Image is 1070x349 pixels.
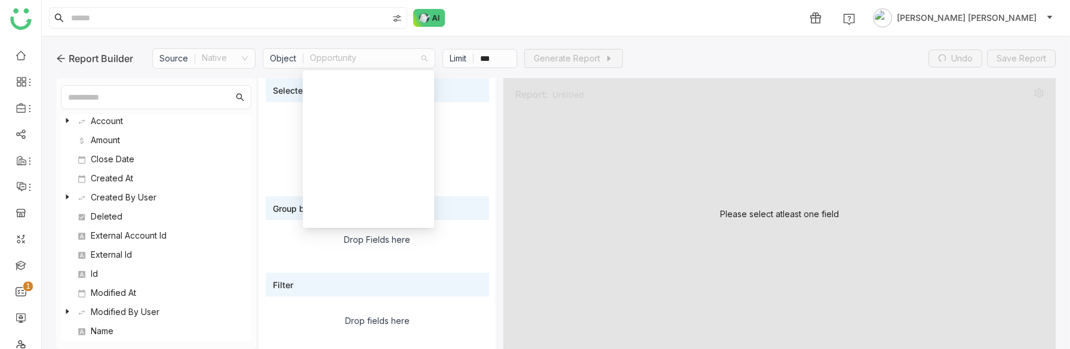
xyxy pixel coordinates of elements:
[159,52,195,65] div: Source
[524,49,623,68] button: Generate Report
[71,305,245,319] nz-tree-node-title: Modified By User
[76,286,236,300] div: Modified At
[26,280,30,292] p: 1
[202,49,248,68] nz-select-item: Native
[71,267,245,281] nz-tree-node-title: Id
[23,282,33,291] nz-badge-sup: 1
[871,8,1056,27] button: [PERSON_NAME] [PERSON_NAME]
[897,11,1037,24] span: [PERSON_NAME] [PERSON_NAME]
[76,228,236,243] div: External Account Id
[270,316,484,326] div: Drop fields here
[71,248,245,262] nz-tree-node-title: External Id
[76,133,236,147] div: Amount
[76,324,236,338] div: Name
[71,114,245,128] nz-tree-node-title: Account
[310,49,428,68] nz-select-item: Opportunity
[392,14,402,23] img: search-type.svg
[503,78,1056,349] div: Please select atleast one field
[928,50,982,67] button: Undo
[71,152,245,166] nz-tree-node-title: Close Date
[76,190,236,205] div: Created By User
[76,171,236,186] div: Created At
[76,248,236,262] div: External Id
[76,209,236,224] div: Deleted
[270,52,303,65] div: Object
[10,8,32,30] img: logo
[71,286,245,300] nz-tree-node-title: Modified At
[413,9,445,27] img: ask-buddy-normal.svg
[71,190,245,205] nz-tree-node-title: Created By User
[266,273,489,297] div: Filter
[76,152,236,166] div: Close Date
[266,196,489,220] div: Group by
[266,78,489,102] div: Selected Fields
[450,52,473,65] div: Limit
[71,171,245,186] nz-tree-node-title: Created At
[56,51,133,66] div: Report Builder
[71,324,245,338] nz-tree-node-title: Name
[71,209,245,224] nz-tree-node-title: Deleted
[843,13,855,25] img: help.svg
[873,8,892,27] img: avatar
[76,267,236,281] div: Id
[344,234,410,245] div: Drop Fields here
[76,305,236,319] div: Modified By User
[71,133,245,147] nz-tree-node-title: Amount
[76,114,236,128] div: Account
[71,228,245,243] nz-tree-node-title: External Account Id
[987,50,1056,67] button: Save Report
